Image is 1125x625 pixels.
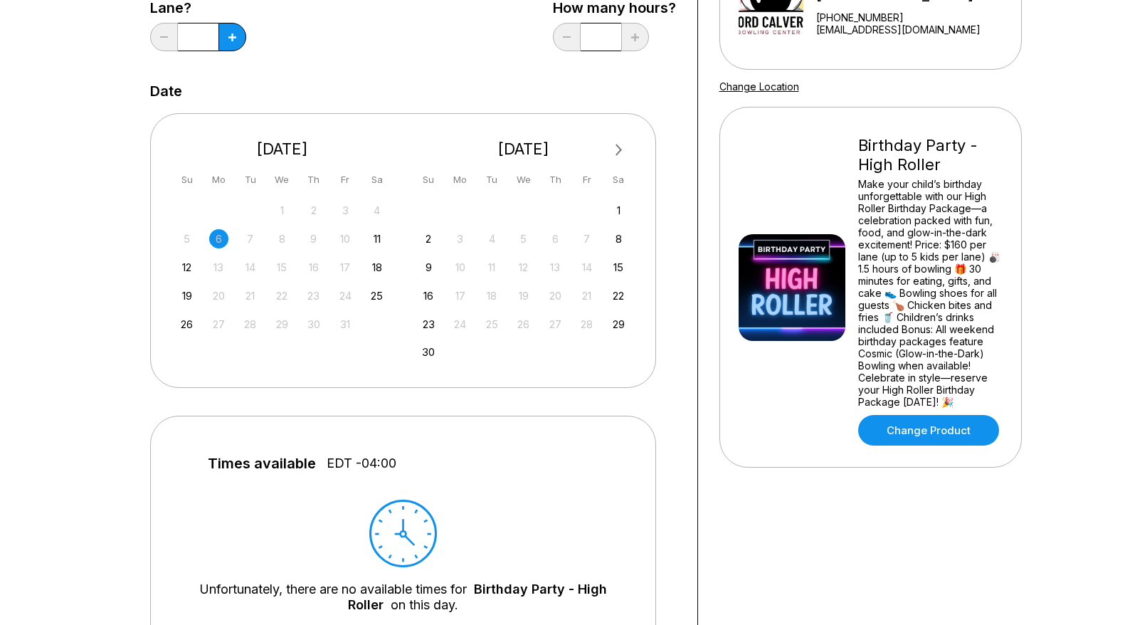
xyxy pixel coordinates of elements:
[609,229,628,248] div: Choose Saturday, November 8th, 2025
[450,258,470,277] div: Not available Monday, November 10th, 2025
[273,229,292,248] div: Not available Wednesday, October 8th, 2025
[482,229,502,248] div: Not available Tuesday, November 4th, 2025
[367,258,386,277] div: Choose Saturday, October 18th, 2025
[304,286,323,305] div: Not available Thursday, October 23rd, 2025
[546,286,565,305] div: Not available Thursday, November 20th, 2025
[273,258,292,277] div: Not available Wednesday, October 15th, 2025
[609,258,628,277] div: Choose Saturday, November 15th, 2025
[514,229,533,248] div: Not available Wednesday, November 5th, 2025
[577,315,596,334] div: Not available Friday, November 28th, 2025
[209,229,228,248] div: Not available Monday, October 6th, 2025
[273,315,292,334] div: Not available Wednesday, October 29th, 2025
[546,170,565,189] div: Th
[273,286,292,305] div: Not available Wednesday, October 22nd, 2025
[609,315,628,334] div: Choose Saturday, November 29th, 2025
[514,170,533,189] div: We
[209,315,228,334] div: Not available Monday, October 27th, 2025
[608,139,630,162] button: Next Month
[450,286,470,305] div: Not available Monday, November 17th, 2025
[241,286,260,305] div: Not available Tuesday, October 21st, 2025
[419,286,438,305] div: Choose Sunday, November 16th, 2025
[208,456,316,471] span: Times available
[367,286,386,305] div: Choose Saturday, October 25th, 2025
[514,258,533,277] div: Not available Wednesday, November 12th, 2025
[177,170,196,189] div: Su
[336,229,355,248] div: Not available Friday, October 10th, 2025
[336,170,355,189] div: Fr
[577,229,596,248] div: Not available Friday, November 7th, 2025
[336,315,355,334] div: Not available Friday, October 31st, 2025
[327,456,396,471] span: EDT -04:00
[209,286,228,305] div: Not available Monday, October 20th, 2025
[367,229,386,248] div: Choose Saturday, October 11th, 2025
[209,170,228,189] div: Mo
[241,315,260,334] div: Not available Tuesday, October 28th, 2025
[172,140,393,159] div: [DATE]
[176,199,389,334] div: month 2025-10
[241,170,260,189] div: Tu
[273,170,292,189] div: We
[577,258,596,277] div: Not available Friday, November 14th, 2025
[482,258,502,277] div: Not available Tuesday, November 11th, 2025
[858,136,1003,174] div: Birthday Party - High Roller
[514,315,533,334] div: Not available Wednesday, November 26th, 2025
[419,170,438,189] div: Su
[577,286,596,305] div: Not available Friday, November 21st, 2025
[304,315,323,334] div: Not available Thursday, October 30th, 2025
[304,229,323,248] div: Not available Thursday, October 9th, 2025
[177,315,196,334] div: Choose Sunday, October 26th, 2025
[739,234,845,341] img: Birthday Party - High Roller
[546,315,565,334] div: Not available Thursday, November 27th, 2025
[419,315,438,334] div: Choose Sunday, November 23rd, 2025
[858,178,1003,408] div: Make your child’s birthday unforgettable with our High Roller Birthday Package—a celebration pack...
[336,201,355,220] div: Not available Friday, October 3rd, 2025
[482,286,502,305] div: Not available Tuesday, November 18th, 2025
[177,229,196,248] div: Not available Sunday, October 5th, 2025
[816,11,1015,23] div: [PHONE_NUMBER]
[336,258,355,277] div: Not available Friday, October 17th, 2025
[816,23,1015,36] a: [EMAIL_ADDRESS][DOMAIN_NAME]
[241,258,260,277] div: Not available Tuesday, October 14th, 2025
[609,170,628,189] div: Sa
[858,415,999,446] a: Change Product
[413,140,634,159] div: [DATE]
[417,199,630,362] div: month 2025-11
[273,201,292,220] div: Not available Wednesday, October 1st, 2025
[719,80,799,93] a: Change Location
[177,286,196,305] div: Choose Sunday, October 19th, 2025
[209,258,228,277] div: Not available Monday, October 13th, 2025
[609,201,628,220] div: Choose Saturday, November 1st, 2025
[419,342,438,362] div: Choose Sunday, November 30th, 2025
[546,229,565,248] div: Not available Thursday, November 6th, 2025
[419,229,438,248] div: Choose Sunday, November 2nd, 2025
[450,315,470,334] div: Not available Monday, November 24th, 2025
[546,258,565,277] div: Not available Thursday, November 13th, 2025
[304,258,323,277] div: Not available Thursday, October 16th, 2025
[482,315,502,334] div: Not available Tuesday, November 25th, 2025
[194,582,613,613] div: Unfortunately, there are no available times for on this day.
[514,286,533,305] div: Not available Wednesday, November 19th, 2025
[482,170,502,189] div: Tu
[150,83,182,99] label: Date
[577,170,596,189] div: Fr
[304,201,323,220] div: Not available Thursday, October 2nd, 2025
[609,286,628,305] div: Choose Saturday, November 22nd, 2025
[367,201,386,220] div: Not available Saturday, October 4th, 2025
[336,286,355,305] div: Not available Friday, October 24th, 2025
[241,229,260,248] div: Not available Tuesday, October 7th, 2025
[450,170,470,189] div: Mo
[177,258,196,277] div: Choose Sunday, October 12th, 2025
[450,229,470,248] div: Not available Monday, November 3rd, 2025
[367,170,386,189] div: Sa
[304,170,323,189] div: Th
[348,582,607,612] a: Birthday Party - High Roller
[419,258,438,277] div: Choose Sunday, November 9th, 2025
